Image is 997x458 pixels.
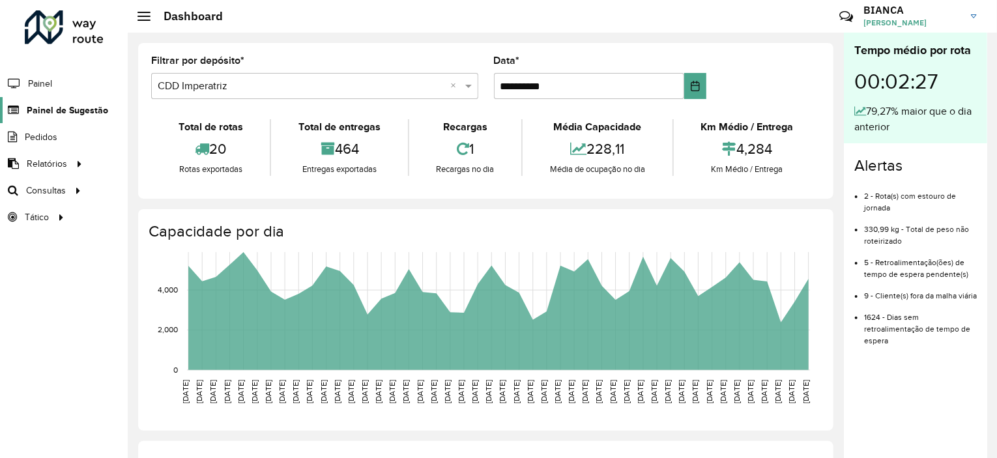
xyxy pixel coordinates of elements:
[151,53,244,68] label: Filtrar por depósito
[319,380,328,403] text: [DATE]
[864,214,977,247] li: 330,99 kg - Total de peso não roteirizado
[609,380,617,403] text: [DATE]
[854,156,977,175] h4: Alertas
[526,163,669,176] div: Média de ocupação no dia
[274,119,404,135] div: Total de entregas
[25,210,49,224] span: Tático
[412,119,518,135] div: Recargas
[158,326,178,334] text: 2,000
[854,42,977,59] div: Tempo médio por rota
[209,380,217,403] text: [DATE]
[388,380,396,403] text: [DATE]
[526,135,669,163] div: 228,11
[622,380,631,403] text: [DATE]
[457,380,465,403] text: [DATE]
[650,380,658,403] text: [DATE]
[484,380,493,403] text: [DATE]
[677,163,817,176] div: Km Médio / Entrega
[470,380,479,403] text: [DATE]
[854,59,977,104] div: 00:02:27
[360,380,369,403] text: [DATE]
[149,222,820,241] h4: Capacidade por dia
[760,380,768,403] text: [DATE]
[540,380,548,403] text: [DATE]
[374,380,383,403] text: [DATE]
[250,380,259,403] text: [DATE]
[274,163,404,176] div: Entregas exportadas
[732,380,741,403] text: [DATE]
[498,380,507,403] text: [DATE]
[151,9,223,23] h2: Dashboard
[684,73,706,99] button: Choose Date
[832,3,860,31] a: Contato Rápido
[274,135,404,163] div: 464
[25,130,57,144] span: Pedidos
[494,53,520,68] label: Data
[412,135,518,163] div: 1
[26,184,66,197] span: Consultas
[195,380,203,403] text: [DATE]
[154,119,267,135] div: Total de rotas
[774,380,783,403] text: [DATE]
[28,77,52,91] span: Painel
[412,163,518,176] div: Recargas no dia
[291,380,300,403] text: [DATE]
[864,247,977,280] li: 5 - Retroalimentação(ões) de tempo de espera pendente(s)
[512,380,521,403] text: [DATE]
[663,380,672,403] text: [DATE]
[553,380,562,403] text: [DATE]
[443,380,452,403] text: [DATE]
[264,380,272,403] text: [DATE]
[526,380,534,403] text: [DATE]
[636,380,644,403] text: [DATE]
[863,17,961,29] span: [PERSON_NAME]
[863,4,961,16] h3: BIANCA
[154,135,267,163] div: 20
[402,380,411,403] text: [DATE]
[595,380,603,403] text: [DATE]
[691,380,700,403] text: [DATE]
[305,380,313,403] text: [DATE]
[864,302,977,347] li: 1624 - Dias sem retroalimentação de tempo de espera
[237,380,245,403] text: [DATE]
[581,380,589,403] text: [DATE]
[678,380,686,403] text: [DATE]
[746,380,755,403] text: [DATE]
[802,380,810,403] text: [DATE]
[864,280,977,302] li: 9 - Cliente(s) fora da malha viária
[677,135,817,163] div: 4,284
[705,380,714,403] text: [DATE]
[27,157,67,171] span: Relatórios
[854,104,977,135] div: 79,27% maior que o dia anterior
[788,380,796,403] text: [DATE]
[333,380,341,403] text: [DATE]
[154,163,267,176] div: Rotas exportadas
[347,380,355,403] text: [DATE]
[416,380,424,403] text: [DATE]
[158,285,178,294] text: 4,000
[181,380,190,403] text: [DATE]
[223,380,231,403] text: [DATE]
[677,119,817,135] div: Km Médio / Entrega
[278,380,286,403] text: [DATE]
[173,365,178,374] text: 0
[27,104,108,117] span: Painel de Sugestão
[719,380,727,403] text: [DATE]
[864,180,977,214] li: 2 - Rota(s) com estouro de jornada
[526,119,669,135] div: Média Capacidade
[451,78,462,94] span: Clear all
[567,380,575,403] text: [DATE]
[429,380,438,403] text: [DATE]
